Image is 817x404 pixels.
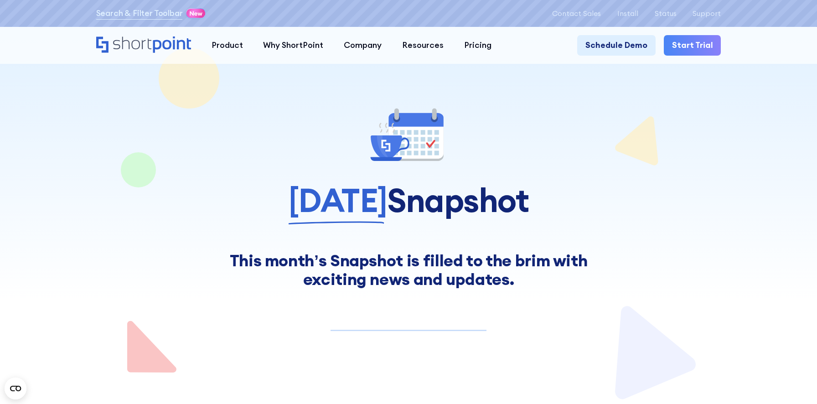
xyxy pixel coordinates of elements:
a: Schedule Demo [577,35,656,56]
div: This month’s Snapshot is filled to the brim with exciting news and updates. [204,251,613,289]
iframe: Chat Widget [771,360,817,404]
a: Product [201,35,253,56]
a: Pricing [454,35,502,56]
h1: Snapshot [96,182,721,218]
div: Product [212,39,243,52]
div: Why ShortPoint [263,39,323,52]
a: Start Trial [664,35,721,56]
button: Open CMP widget [5,378,26,399]
a: Install [617,9,638,17]
a: Status [655,9,677,17]
a: Contact Sales [552,9,601,17]
a: Company [334,35,392,56]
a: Why ShortPoint [253,35,334,56]
a: Resources [392,35,454,56]
a: Search & Filter Toolbar [96,7,183,20]
div: Resources [402,39,444,52]
div: Company [344,39,382,52]
div: Pricing [464,39,491,52]
span: [DATE] [289,182,387,218]
a: Support [693,9,721,17]
a: Home [96,36,191,54]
